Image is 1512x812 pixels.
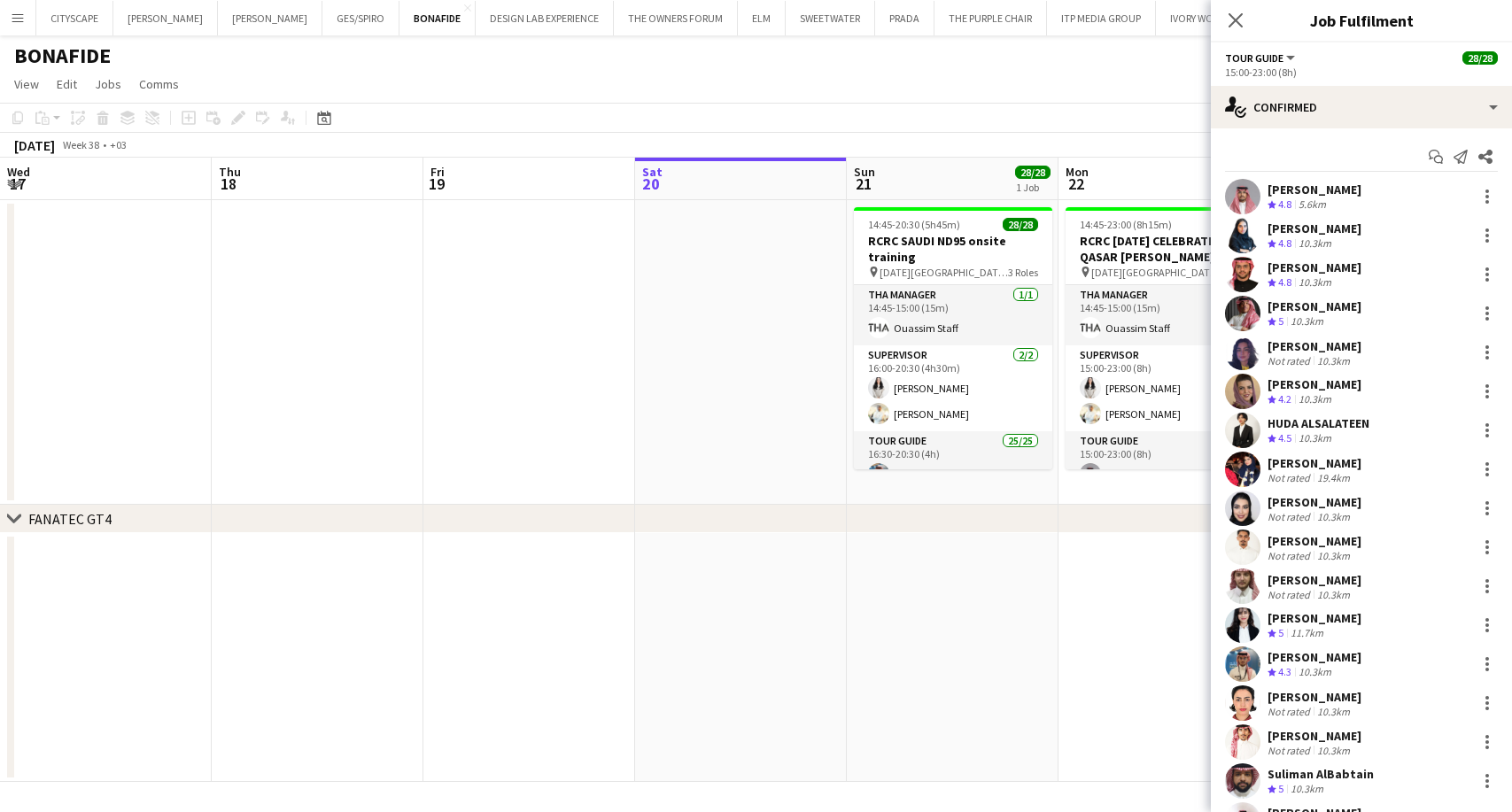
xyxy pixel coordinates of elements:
span: [DATE][GEOGRAPHIC_DATA] - [GEOGRAPHIC_DATA][PERSON_NAME] [880,266,1008,279]
button: CITYSCAPE [36,1,113,35]
div: 10.3km [1287,314,1327,329]
span: Jobs [95,76,121,92]
div: 10.3km [1314,549,1353,562]
div: 10.3km [1295,392,1335,407]
span: 28/28 [1015,166,1051,179]
div: +03 [110,138,127,151]
span: Week 38 [58,138,103,151]
a: Comms [132,73,186,96]
button: ELM [738,1,786,35]
span: Sat [642,164,663,180]
div: Not rated [1268,588,1314,601]
span: Wed [7,164,30,180]
div: Confirmed [1211,86,1512,128]
div: Not rated [1268,549,1314,562]
span: 14:45-20:30 (5h45m) [868,218,960,231]
span: 4.5 [1278,431,1291,445]
span: 21 [851,174,875,194]
div: 10.3km [1295,236,1335,251]
button: [PERSON_NAME] [113,1,218,35]
span: 4.8 [1278,197,1291,211]
div: 1 Job [1016,181,1050,194]
h3: Job Fulfilment [1211,9,1512,32]
div: 10.3km [1314,705,1353,718]
span: Comms [139,76,179,92]
span: [DATE][GEOGRAPHIC_DATA] - [GEOGRAPHIC_DATA][PERSON_NAME] [1091,266,1220,279]
button: DESIGN LAB EXPERIENCE [476,1,614,35]
span: 4.8 [1278,236,1291,250]
div: 10.3km [1314,354,1353,367]
div: [PERSON_NAME] [1268,220,1361,236]
h3: RCRC SAUDI ND95 onsite training [854,233,1052,265]
div: 10.3km [1295,665,1335,680]
span: 4.8 [1278,275,1291,289]
a: Jobs [88,73,128,96]
button: THE PURPLE CHAIR [934,1,1047,35]
div: Not rated [1268,354,1314,367]
button: ITP MEDIA GROUP [1047,1,1156,35]
span: Sun [854,164,875,180]
div: [PERSON_NAME] [1268,455,1361,471]
div: [PERSON_NAME] [1268,338,1361,354]
div: Suliman AlBabtain [1268,766,1374,782]
span: 3 Roles [1008,266,1038,279]
div: 10.3km [1295,275,1335,290]
span: 19 [428,174,445,194]
span: View [14,76,39,92]
span: Thu [219,164,241,180]
app-card-role: Supervisor2/215:00-23:00 (8h)[PERSON_NAME][PERSON_NAME] [1066,345,1264,431]
div: [PERSON_NAME] [1268,298,1361,314]
button: Tour Guide [1225,51,1298,65]
div: FANATEC GT4 [28,510,112,528]
div: 5.6km [1295,197,1330,213]
button: [PERSON_NAME] [218,1,322,35]
span: 17 [4,174,30,194]
span: 5 [1278,782,1283,795]
div: [PERSON_NAME] [1268,572,1361,588]
h1: BONAFIDE [14,43,111,69]
span: 5 [1278,314,1283,328]
span: 28/28 [1462,51,1498,65]
button: BONAFIDE [399,1,476,35]
span: 14:45-23:00 (8h15m) [1080,218,1172,231]
span: Tour Guide [1225,51,1283,65]
div: [PERSON_NAME] [1268,494,1361,510]
div: Not rated [1268,705,1314,718]
span: Edit [57,76,77,92]
div: 10.3km [1287,782,1327,797]
app-job-card: 14:45-23:00 (8h15m)28/28RCRC [DATE] CELEBRATION @ QASAR [PERSON_NAME] - [GEOGRAPHIC_DATA] [DATE][... [1066,207,1264,469]
div: 10.3km [1314,510,1353,523]
button: PRADA [875,1,934,35]
a: View [7,73,46,96]
span: 4.3 [1278,665,1291,678]
div: 15:00-23:00 (8h) [1225,66,1498,79]
span: 5 [1278,626,1283,639]
span: 18 [216,174,241,194]
span: 22 [1063,174,1089,194]
span: 4.2 [1278,392,1291,406]
div: HUDA ALSALATEEN [1268,415,1369,431]
app-card-role: THA Manager1/114:45-15:00 (15m)Ouassim Staff [1066,285,1264,345]
app-job-card: 14:45-20:30 (5h45m)28/28RCRC SAUDI ND95 onsite training [DATE][GEOGRAPHIC_DATA] - [GEOGRAPHIC_DAT... [854,207,1052,469]
div: Not rated [1268,471,1314,484]
button: IVORY WORLDWIDE [1156,1,1269,35]
div: 10.3km [1314,744,1353,757]
div: 10.3km [1314,588,1353,601]
a: Edit [50,73,84,96]
button: GES/SPIRO [322,1,399,35]
div: 19.4km [1314,471,1353,484]
div: Not rated [1268,744,1314,757]
button: THE OWNERS FORUM [614,1,738,35]
div: [PERSON_NAME] [1268,610,1361,626]
div: 10.3km [1295,431,1335,446]
span: 20 [640,174,663,194]
div: [PERSON_NAME] [1268,649,1361,665]
div: [DATE] [14,136,55,154]
div: [PERSON_NAME] [1268,728,1361,744]
span: Fri [430,164,445,180]
div: [PERSON_NAME] [1268,376,1361,392]
button: SWEETWATER [786,1,875,35]
span: 28/28 [1003,218,1038,231]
